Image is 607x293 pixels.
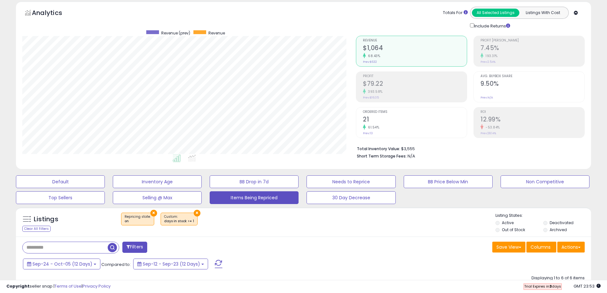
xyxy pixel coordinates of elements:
[502,220,514,225] label: Active
[6,283,111,289] div: seller snap | |
[443,10,468,16] div: Totals For
[483,125,500,130] small: -53.84%
[495,213,591,219] p: Listing States:
[481,75,584,78] span: Avg. Buybox Share
[101,261,131,267] span: Compared to:
[408,153,415,159] span: N/A
[363,80,467,89] h2: $79.22
[164,219,194,223] div: days in stock >= 1
[125,214,151,224] span: Repricing state :
[404,175,493,188] button: BB Price Below Min
[363,116,467,124] h2: 21
[524,284,561,289] span: Trial Expires in days
[133,259,208,269] button: Sep-12 - Sep-23 (12 Days)
[363,110,467,114] span: Ordered Items
[481,80,584,89] h2: 9.50%
[472,9,519,17] button: All Selected Listings
[549,284,552,289] b: 3
[210,175,299,188] button: BB Drop in 7d
[23,259,100,269] button: Sep-24 - Oct-05 (12 Days)
[161,30,190,36] span: Revenue (prev)
[113,175,202,188] button: Inventory Age
[363,44,467,53] h2: $1,064
[125,219,151,223] div: on
[366,89,383,94] small: 393.58%
[357,153,407,159] b: Short Term Storage Fees:
[16,175,105,188] button: Default
[557,242,585,253] button: Actions
[550,227,567,232] label: Archived
[363,96,379,99] small: Prev: $16.05
[208,30,225,36] span: Revenue
[519,9,567,17] button: Listings With Cost
[122,242,147,253] button: Filters
[6,283,30,289] strong: Copyright
[465,22,518,29] div: Include Returns
[483,54,498,58] small: 193.31%
[366,54,380,58] small: 68.43%
[481,44,584,53] h2: 7.45%
[502,227,525,232] label: Out of Stock
[531,244,551,250] span: Columns
[307,175,395,188] button: Needs to Reprice
[143,261,200,267] span: Sep-12 - Sep-23 (12 Days)
[150,210,157,216] button: ×
[357,146,400,151] b: Total Inventory Value:
[194,210,200,216] button: ×
[481,131,496,135] small: Prev: 28.14%
[16,191,105,204] button: Top Sellers
[363,39,467,42] span: Revenue
[526,242,556,253] button: Columns
[481,96,493,99] small: Prev: N/A
[363,75,467,78] span: Profit
[363,131,373,135] small: Prev: 13
[357,144,580,152] li: $3,555
[83,283,111,289] a: Privacy Policy
[33,261,92,267] span: Sep-24 - Oct-05 (12 Days)
[32,8,75,19] h5: Analytics
[164,214,194,224] span: Custom:
[54,283,82,289] a: Terms of Use
[366,125,379,130] small: 61.54%
[574,283,601,289] span: 2025-10-6 23:53 GMT
[501,175,589,188] button: Non Competitive
[210,191,299,204] button: Items Being Repriced
[113,191,202,204] button: Selling @ Max
[492,242,525,253] button: Save View
[363,60,377,64] small: Prev: $632
[34,215,58,224] h5: Listings
[550,220,574,225] label: Deactivated
[22,226,51,232] div: Clear All Filters
[481,39,584,42] span: Profit [PERSON_NAME]
[481,116,584,124] h2: 12.99%
[481,110,584,114] span: ROI
[307,191,395,204] button: 30 Day Decrease
[481,60,495,64] small: Prev: 2.54%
